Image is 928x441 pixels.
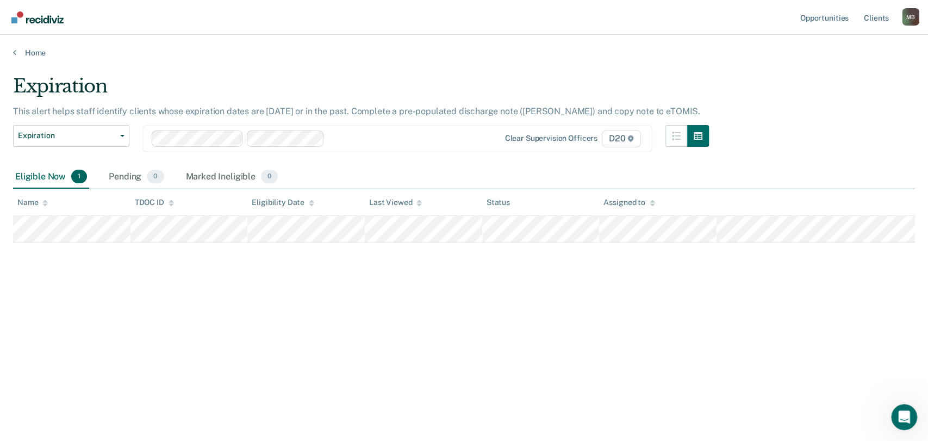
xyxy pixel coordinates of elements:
div: Status [487,198,510,207]
p: This alert helps staff identify clients whose expiration dates are [DATE] or in the past. Complet... [13,106,700,116]
div: Assigned to [603,198,655,207]
div: Clear supervision officers [505,134,597,143]
a: Home [13,48,915,58]
div: Last Viewed [369,198,422,207]
div: M B [902,8,919,26]
div: Eligibility Date [252,198,314,207]
div: Expiration [13,75,709,106]
button: Expiration [13,125,129,147]
span: 1 [71,170,87,184]
iframe: Intercom live chat [891,404,917,430]
img: Recidiviz [11,11,64,23]
div: Eligible Now1 [13,165,89,189]
div: TDOC ID [135,198,174,207]
span: Expiration [18,131,116,140]
span: 0 [261,170,278,184]
span: D20 [602,130,641,147]
span: 0 [147,170,164,184]
button: Profile dropdown button [902,8,919,26]
div: Marked Ineligible0 [184,165,281,189]
div: Name [17,198,48,207]
div: Pending0 [107,165,166,189]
